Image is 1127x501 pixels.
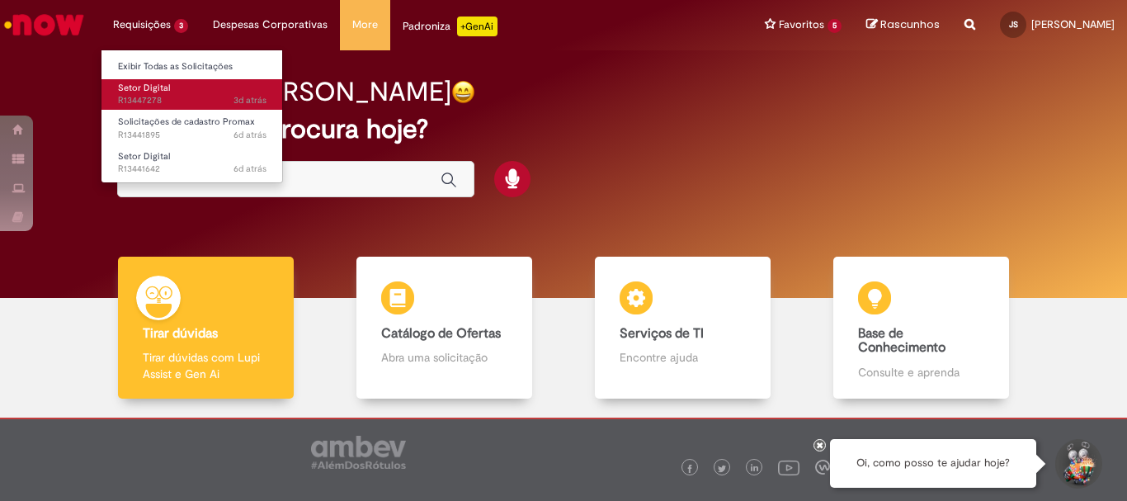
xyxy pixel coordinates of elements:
a: Aberto R13441642 : Setor Digital [101,148,283,178]
h2: Boa tarde, [PERSON_NAME] [117,78,451,106]
span: 6d atrás [233,129,266,141]
p: +GenAi [457,17,497,36]
span: Favoritos [779,17,824,33]
span: 3 [174,19,188,33]
span: Setor Digital [118,150,170,163]
b: Catálogo de Ofertas [381,325,501,342]
span: Requisições [113,17,171,33]
a: Catálogo de Ofertas Abra uma solicitação [325,257,563,399]
span: R13447278 [118,94,266,107]
p: Abra uma solicitação [381,349,507,366]
span: 5 [828,19,842,33]
time: 23/08/2025 11:43:26 [233,129,266,141]
p: Tirar dúvidas com Lupi Assist e Gen Ai [143,349,268,382]
img: logo_footer_facebook.png [686,465,694,473]
span: Despesas Corporativas [213,17,328,33]
button: Iniciar Conversa de Suporte [1053,439,1102,489]
span: Solicitações de cadastro Promax [118,116,255,128]
a: Aberto R13441895 : Solicitações de cadastro Promax [101,113,283,144]
span: 6d atrás [233,163,266,175]
img: happy-face.png [451,80,475,104]
span: Setor Digital [118,82,170,94]
img: logo_footer_workplace.png [815,460,830,475]
span: Rascunhos [880,17,940,32]
b: Base de Conhecimento [858,325,945,357]
img: ServiceNow [2,8,87,41]
b: Serviços de TI [620,325,704,342]
a: Exibir Todas as Solicitações [101,58,283,76]
img: logo_footer_ambev_rotulo_gray.png [311,436,406,469]
img: logo_footer_linkedin.png [751,464,759,474]
a: Rascunhos [866,17,940,33]
a: Serviços de TI Encontre ajuda [563,257,802,399]
img: logo_footer_twitter.png [718,465,726,473]
span: [PERSON_NAME] [1031,17,1115,31]
p: Encontre ajuda [620,349,745,366]
a: Aberto R13447278 : Setor Digital [101,79,283,110]
span: 3d atrás [233,94,266,106]
time: 23/08/2025 09:01:41 [233,163,266,175]
div: Oi, como posso te ajudar hoje? [830,439,1036,488]
time: 26/08/2025 10:10:47 [233,94,266,106]
span: More [352,17,378,33]
h2: O que você procura hoje? [117,115,1010,144]
a: Base de Conhecimento Consulte e aprenda [802,257,1040,399]
span: JS [1009,19,1018,30]
span: R13441895 [118,129,266,142]
b: Tirar dúvidas [143,325,218,342]
div: Padroniza [403,17,497,36]
a: Tirar dúvidas Tirar dúvidas com Lupi Assist e Gen Ai [87,257,325,399]
span: R13441642 [118,163,266,176]
ul: Requisições [101,50,283,183]
img: logo_footer_youtube.png [778,456,799,478]
p: Consulte e aprenda [858,364,983,380]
